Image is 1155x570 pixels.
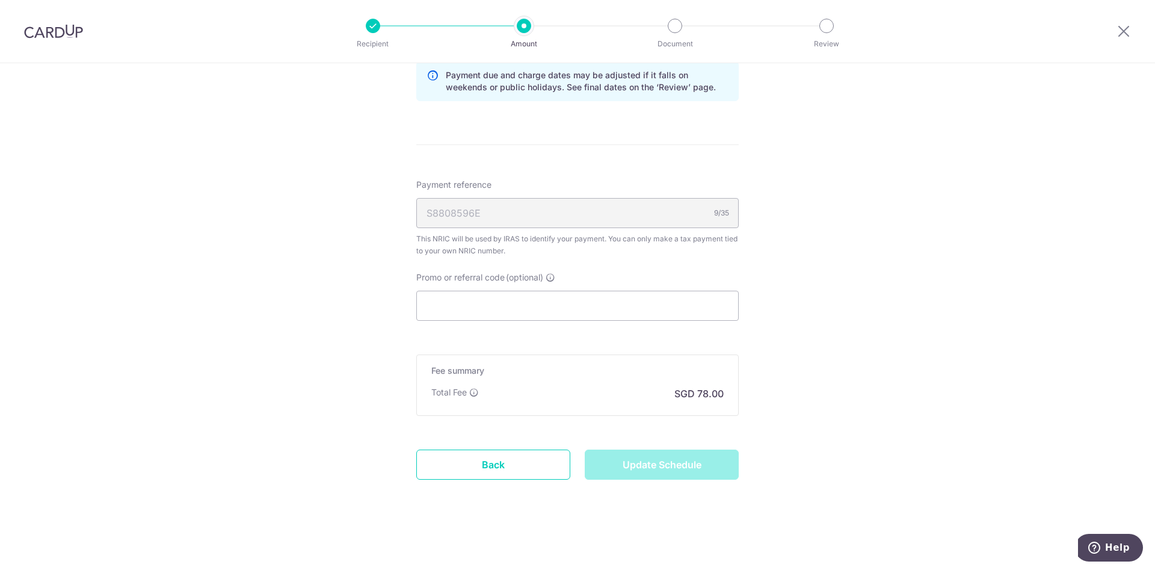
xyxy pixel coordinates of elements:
[479,38,568,50] p: Amount
[674,386,724,401] p: SGD 78.00
[431,386,467,398] p: Total Fee
[506,271,543,283] span: (optional)
[416,233,739,257] div: This NRIC will be used by IRAS to identify your payment. You can only make a tax payment tied to ...
[446,69,728,93] p: Payment due and charge dates may be adjusted if it falls on weekends or public holidays. See fina...
[416,450,570,480] a: Back
[24,24,83,39] img: CardUp
[328,38,417,50] p: Recipient
[431,365,724,377] h5: Fee summary
[416,271,505,283] span: Promo or referral code
[714,207,729,219] div: 9/35
[416,179,491,191] span: Payment reference
[782,38,871,50] p: Review
[630,38,719,50] p: Document
[1078,534,1143,564] iframe: Opens a widget where you can find more information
